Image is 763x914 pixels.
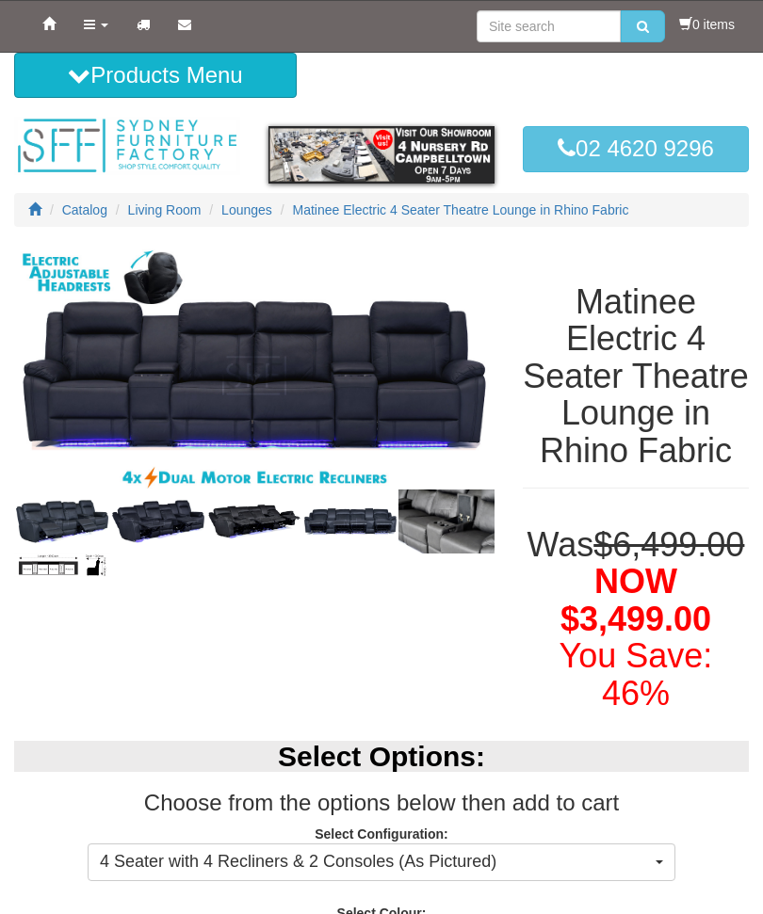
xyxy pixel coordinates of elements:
a: Living Room [128,202,202,217]
a: Catalog [62,202,107,217]
h3: Choose from the options below then add to cart [14,791,749,815]
span: 4 Seater with 4 Recliners & 2 Consoles (As Pictured) [100,850,651,874]
font: You Save: 46% [560,636,713,713]
img: showroom.gif [268,126,495,183]
h1: Matinee Electric 4 Seater Theatre Lounge in Rhino Fabric [523,283,749,470]
b: Select Options: [278,741,485,772]
del: $6,499.00 [593,525,744,564]
button: 4 Seater with 4 Recliners & 2 Consoles (As Pictured) [88,843,675,881]
input: Site search [477,10,621,42]
strong: Select Configuration: [315,826,448,842]
span: NOW $3,499.00 [560,562,711,638]
a: Lounges [221,202,272,217]
button: Products Menu [14,53,297,98]
img: Sydney Furniture Factory [14,117,240,175]
a: 02 4620 9296 [523,126,749,171]
li: 0 items [679,15,735,34]
a: Matinee Electric 4 Seater Theatre Lounge in Rhino Fabric [293,202,629,217]
h1: Was [523,526,749,713]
